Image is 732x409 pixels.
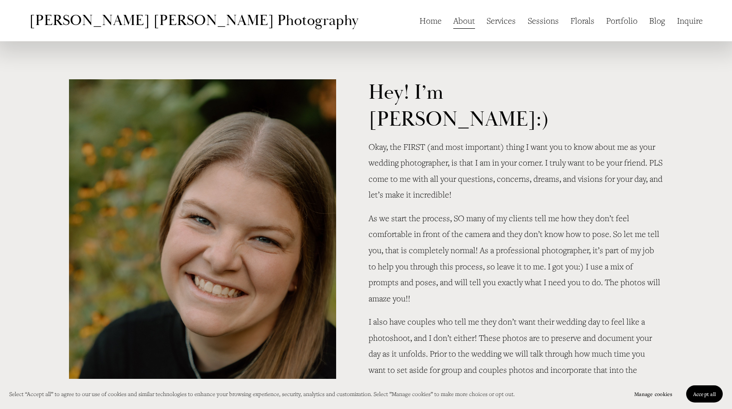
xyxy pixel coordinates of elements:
p: I also have couples who tell me they don’t want their wedding day to feel like a photoshoot, and ... [369,313,663,394]
a: Florals [570,12,594,29]
p: Okay, the FIRST (and most important) thing I want you to know about me as your wedding photograph... [369,139,663,203]
a: Inquire [677,12,703,29]
a: Home [419,12,442,29]
span: Manage cookies [634,390,672,397]
p: As we start the process, SO many of my clients tell me how they don’t feel comfortable in front o... [369,210,663,306]
span: Accept all [693,390,716,397]
a: Services [487,12,516,29]
span: Hey! I’m [PERSON_NAME]:) [369,80,550,132]
a: Blog [649,12,665,29]
button: Accept all [686,385,723,403]
a: About [453,12,475,29]
a: [PERSON_NAME] [PERSON_NAME] Photography [29,11,358,30]
p: Select “Accept all” to agree to our use of cookies and similar technologies to enhance your brows... [9,389,515,399]
button: Manage cookies [627,385,679,403]
a: Portfolio [606,12,638,29]
a: Sessions [528,12,559,29]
